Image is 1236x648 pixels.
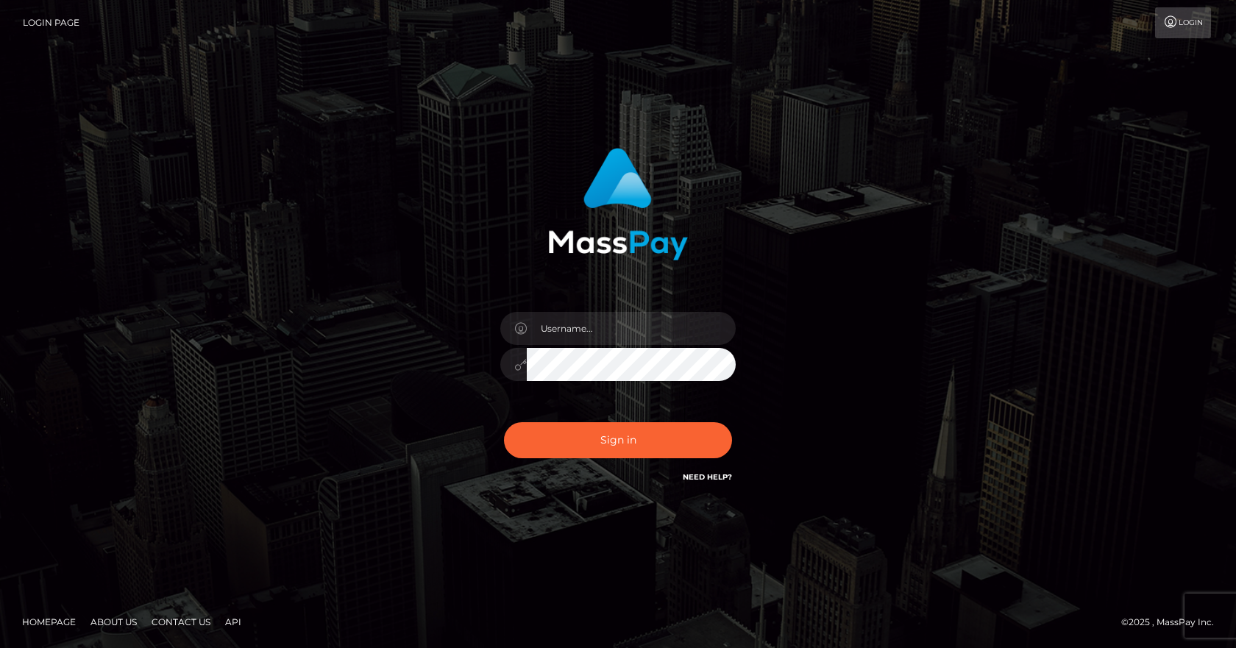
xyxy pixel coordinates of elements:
[146,610,216,633] a: Contact Us
[683,472,732,482] a: Need Help?
[504,422,732,458] button: Sign in
[16,610,82,633] a: Homepage
[548,148,688,260] img: MassPay Login
[527,312,736,345] input: Username...
[85,610,143,633] a: About Us
[1121,614,1225,630] div: © 2025 , MassPay Inc.
[1155,7,1211,38] a: Login
[23,7,79,38] a: Login Page
[219,610,247,633] a: API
